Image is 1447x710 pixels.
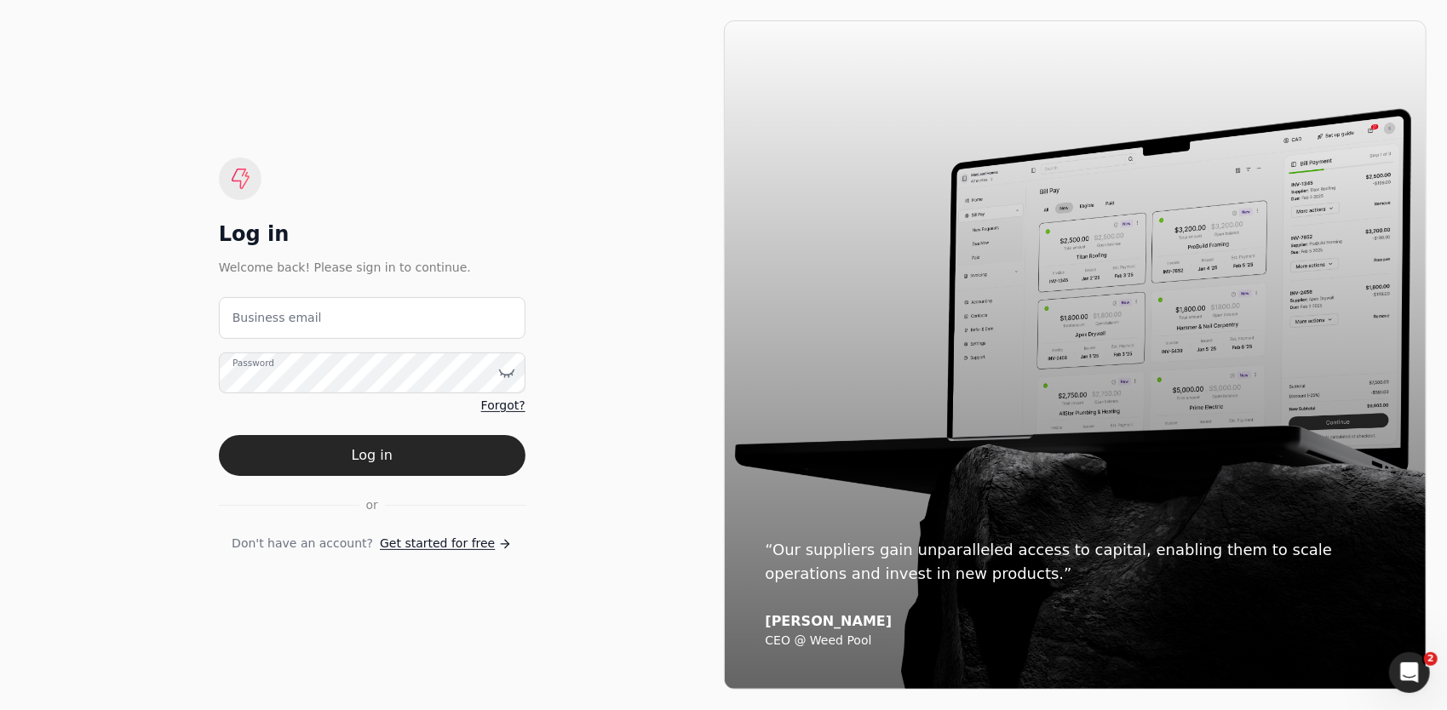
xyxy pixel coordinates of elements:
[766,538,1386,586] div: “Our suppliers gain unparalleled access to capital, enabling them to scale operations and invest ...
[232,535,373,553] span: Don't have an account?
[481,397,525,415] a: Forgot?
[380,535,512,553] a: Get started for free
[366,496,378,514] span: or
[219,220,525,248] div: Log in
[233,309,322,327] label: Business email
[219,435,525,476] button: Log in
[380,535,495,553] span: Get started for free
[766,633,1386,649] div: CEO @ Weed Pool
[1389,652,1430,693] iframe: Intercom live chat
[233,356,274,369] label: Password
[1424,652,1438,666] span: 2
[219,258,525,277] div: Welcome back! Please sign in to continue.
[766,613,1386,630] div: [PERSON_NAME]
